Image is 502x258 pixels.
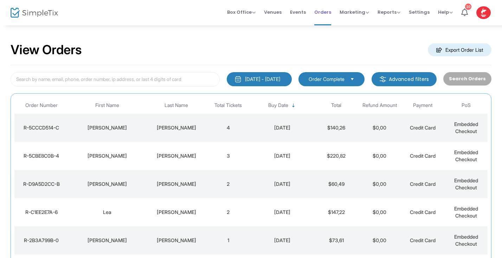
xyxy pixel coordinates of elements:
div: Lea [70,209,144,216]
span: Payment [413,102,432,108]
span: Box Office [227,9,256,15]
input: Search by name, email, phone, order number, ip address, or last 4 digits of card [11,72,220,87]
span: Sortable [291,103,296,108]
span: Order Complete [309,76,345,83]
td: $0,00 [358,114,401,142]
td: $0,00 [358,142,401,170]
td: $73,61 [315,226,358,254]
span: Reports [378,9,400,15]
div: 10 [465,4,471,10]
div: 2025-08-16 [252,237,313,244]
span: Credit Card [410,153,436,159]
span: Orders [314,3,331,21]
span: Order Number [25,102,58,108]
span: Buy Date [268,102,288,108]
m-button: Advanced filters [372,72,437,86]
span: Marketing [340,9,369,15]
div: Claudia [70,124,144,131]
span: Help [438,9,453,15]
span: Settings [409,3,430,21]
td: $140,26 [315,114,358,142]
span: Credit Card [410,125,436,131]
span: Embedded Checkout [454,206,478,219]
div: Zavala-Lord [148,152,205,159]
td: 2 [207,170,250,198]
div: [DATE] - [DATE] [245,76,280,83]
td: $60,49 [315,170,358,198]
img: monthly [234,76,242,83]
div: R-D9A5D2CC-B [16,181,67,188]
div: R-5CBE8C0B-4 [16,152,67,159]
span: First Name [95,102,119,108]
div: Desjardins-Morin [148,209,205,216]
button: [DATE] - [DATE] [227,72,292,86]
h2: View Orders [11,42,82,58]
div: Guillaume [70,237,144,244]
div: 2025-08-16 [252,152,313,159]
img: filter [379,76,386,83]
div: Rouleau [148,237,205,244]
div: 2025-08-16 [252,124,313,131]
button: Select [347,75,357,83]
th: Total Tickets [207,97,250,114]
td: 1 [207,226,250,254]
span: Embedded Checkout [454,149,478,162]
div: R-2B3A799B-0 [16,237,67,244]
span: Embedded Checkout [454,121,478,134]
td: 4 [207,114,250,142]
td: 2 [207,198,250,226]
span: Credit Card [410,209,436,215]
span: Venues [264,3,282,21]
span: Credit Card [410,237,436,243]
td: $147,22 [315,198,358,226]
div: Labbé [148,124,205,131]
span: Events [290,3,306,21]
div: 2025-08-16 [252,209,313,216]
span: Embedded Checkout [454,177,478,190]
span: Last Name [165,102,188,108]
th: Refund Amount [358,97,401,114]
div: R-C1EE2E7A-6 [16,209,67,216]
td: $0,00 [358,170,401,198]
td: $220,82 [315,142,358,170]
div: 2025-08-16 [252,181,313,188]
div: R-5CCCD514-C [16,124,67,131]
m-button: Export Order List [428,43,491,56]
th: Total [315,97,358,114]
div: Angela [70,152,144,159]
div: Pelletier [148,181,205,188]
td: $0,00 [358,198,401,226]
span: Credit Card [410,181,436,187]
span: PoS [462,102,471,108]
td: $0,00 [358,226,401,254]
div: Félix [70,181,144,188]
td: 3 [207,142,250,170]
span: Embedded Checkout [454,234,478,247]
